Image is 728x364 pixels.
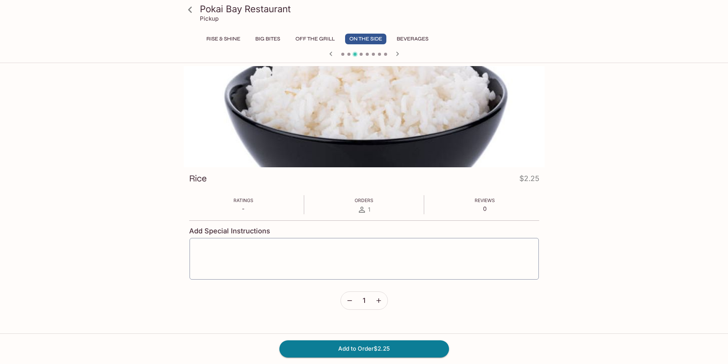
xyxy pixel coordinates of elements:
[200,15,219,22] p: Pickup
[392,34,433,44] button: Beverages
[345,34,386,44] button: On The Side
[202,34,245,44] button: Rise & Shine
[251,34,285,44] button: Big Bites
[475,197,495,203] span: Reviews
[368,206,370,213] span: 1
[279,340,449,357] button: Add to Order$2.25
[291,34,339,44] button: Off The Grill
[200,3,542,15] h3: Pokai Bay Restaurant
[184,66,545,167] div: Rice
[189,173,207,184] h3: Rice
[363,296,365,305] span: 1
[233,205,253,212] p: -
[189,227,539,235] h4: Add Special Instructions
[233,197,253,203] span: Ratings
[355,197,373,203] span: Orders
[475,205,495,212] p: 0
[519,173,539,188] h4: $2.25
